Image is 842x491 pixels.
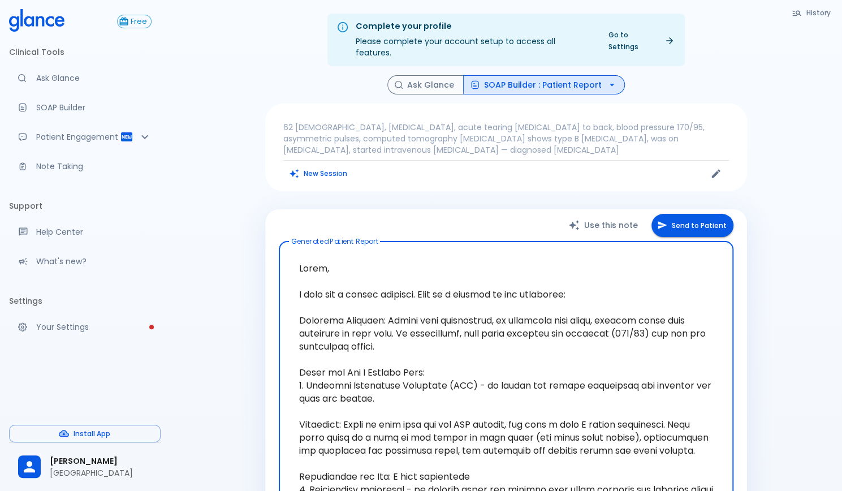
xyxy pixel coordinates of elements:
span: [PERSON_NAME] [50,455,152,467]
li: Settings [9,287,161,315]
div: Please complete your account setup to access all features. [356,17,593,63]
p: Ask Glance [36,72,152,84]
button: Edit [707,165,724,182]
p: Your Settings [36,321,152,333]
button: Send to Patient [651,214,733,237]
a: Advanced note-taking [9,154,161,179]
button: Clears all inputs and results. [283,165,354,182]
button: History [786,5,837,21]
p: SOAP Builder [36,102,152,113]
a: Get help from our support team [9,219,161,244]
p: Note Taking [36,161,152,172]
a: Click to view or change your subscription [117,15,161,28]
span: Free [127,18,151,26]
button: Ask Glance [387,75,464,95]
button: Install App [9,425,161,442]
p: 62 [DEMOGRAPHIC_DATA], [MEDICAL_DATA], acute tearing [MEDICAL_DATA] to back, blood pressure 170/9... [283,122,729,156]
label: Generated Patient Report [291,236,379,246]
div: Complete your profile [356,20,593,33]
button: SOAP Builder : Patient Report [463,75,625,95]
a: Go to Settings [602,27,680,55]
p: Help Center [36,226,152,238]
p: What's new? [36,256,152,267]
a: Please complete account setup [9,315,161,339]
div: [PERSON_NAME][GEOGRAPHIC_DATA] [9,447,161,486]
button: Use this note [557,214,651,237]
li: Support [9,192,161,219]
div: Patient Reports & Referrals [9,124,161,149]
li: Clinical Tools [9,38,161,66]
a: Docugen: Compose a clinical documentation in seconds [9,95,161,120]
button: Free [117,15,152,28]
p: [GEOGRAPHIC_DATA] [50,467,152,479]
div: Recent updates and feature releases [9,249,161,274]
a: Moramiz: Find ICD10AM codes instantly [9,66,161,91]
p: Patient Engagement [36,131,120,143]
